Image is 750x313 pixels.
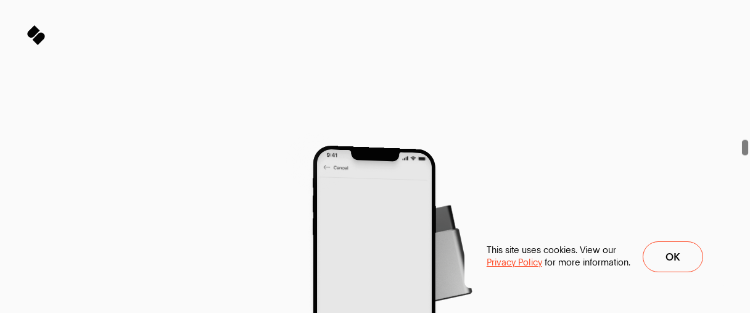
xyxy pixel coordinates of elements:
button: Ok [643,241,703,272]
a: Privacy Policy [487,256,542,269]
span: Ok [666,252,680,262]
p: This site uses cookies. View our for more information. [487,244,630,269]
